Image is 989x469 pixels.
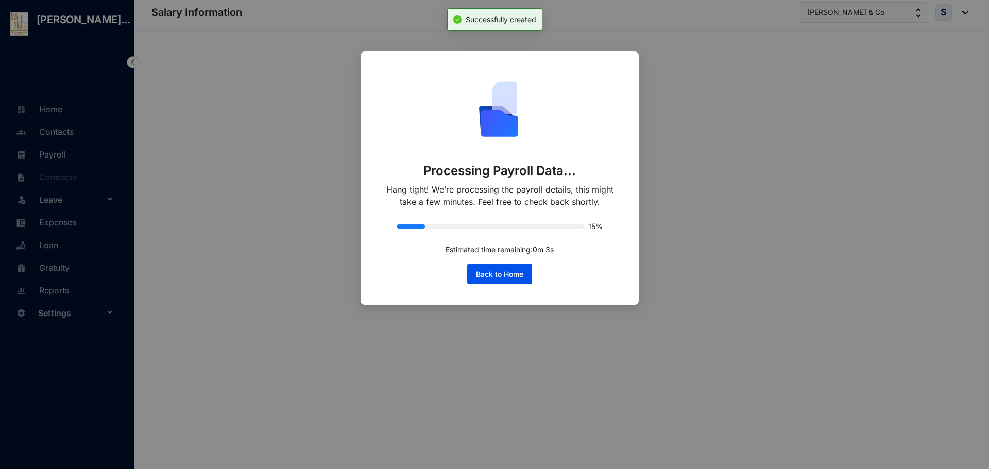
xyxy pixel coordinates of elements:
[588,223,603,230] span: 15%
[381,183,618,208] p: Hang tight! We’re processing the payroll details, this might take a few minutes. Feel free to che...
[466,15,536,24] span: Successfully created
[423,163,576,179] p: Processing Payroll Data...
[453,15,462,24] span: check-circle
[476,269,523,280] span: Back to Home
[467,264,532,284] button: Back to Home
[446,244,554,255] p: Estimated time remaining: 0 m 3 s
